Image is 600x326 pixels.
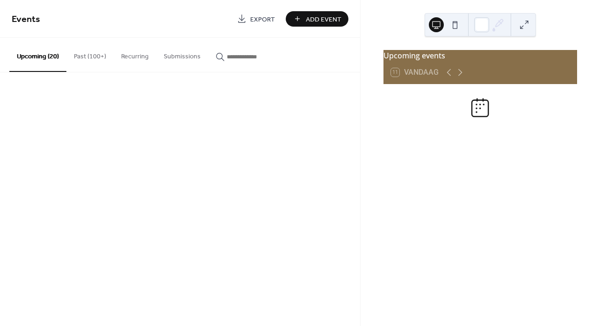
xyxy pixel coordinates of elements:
[156,38,208,71] button: Submissions
[286,11,348,27] button: Add Event
[12,10,40,28] span: Events
[383,50,577,61] div: Upcoming events
[114,38,156,71] button: Recurring
[66,38,114,71] button: Past (100+)
[250,14,275,24] span: Export
[306,14,341,24] span: Add Event
[9,38,66,72] button: Upcoming (20)
[230,11,282,27] a: Export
